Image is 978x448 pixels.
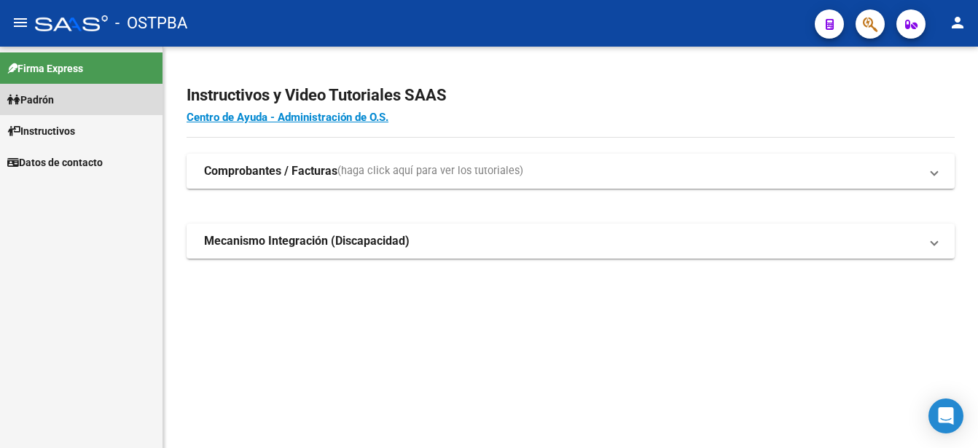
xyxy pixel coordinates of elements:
[204,233,410,249] strong: Mecanismo Integración (Discapacidad)
[337,163,523,179] span: (haga click aquí para ver los tutoriales)
[204,163,337,179] strong: Comprobantes / Facturas
[187,82,955,109] h2: Instructivos y Video Tutoriales SAAS
[949,14,966,31] mat-icon: person
[187,154,955,189] mat-expansion-panel-header: Comprobantes / Facturas(haga click aquí para ver los tutoriales)
[187,224,955,259] mat-expansion-panel-header: Mecanismo Integración (Discapacidad)
[7,123,75,139] span: Instructivos
[187,111,388,124] a: Centro de Ayuda - Administración de O.S.
[7,154,103,170] span: Datos de contacto
[115,7,187,39] span: - OSTPBA
[928,398,963,433] div: Open Intercom Messenger
[7,92,54,108] span: Padrón
[12,14,29,31] mat-icon: menu
[7,60,83,76] span: Firma Express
